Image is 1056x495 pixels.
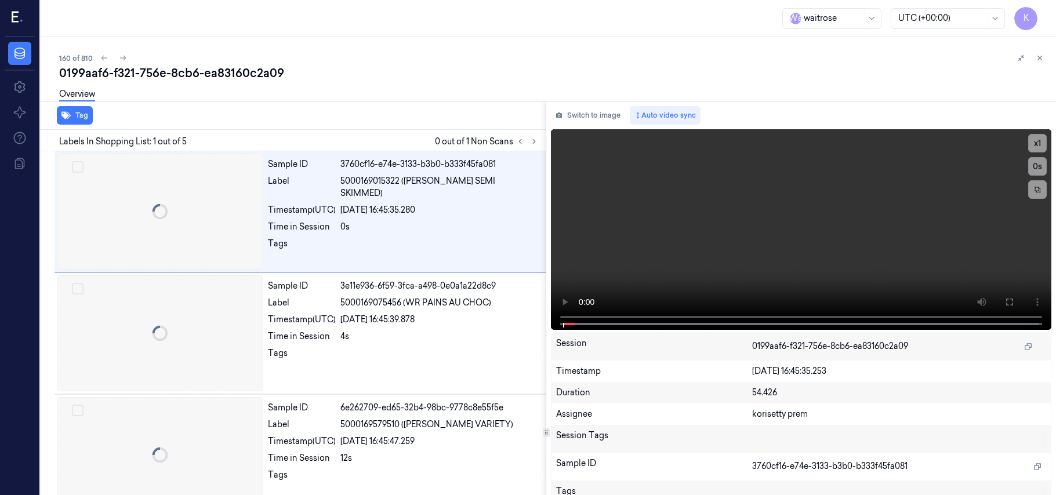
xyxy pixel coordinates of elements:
[435,134,541,148] span: 0 out of 1 Non Scans
[268,469,336,487] div: Tags
[340,280,539,292] div: 3e11e936-6f59-3fca-a498-0e0a1a22d8c9
[268,347,336,366] div: Tags
[1028,157,1047,176] button: 0s
[340,452,539,464] div: 12s
[752,460,908,472] span: 3760cf16-e74e-3133-b3b0-b333f45fa081
[752,408,1046,420] div: korisetty prem
[268,314,336,326] div: Timestamp (UTC)
[790,13,801,24] span: W a
[57,106,93,125] button: Tag
[72,283,84,294] button: Select row
[340,314,539,326] div: [DATE] 16:45:39.878
[268,402,336,414] div: Sample ID
[752,387,1046,399] div: 54.426
[340,435,539,447] div: [DATE] 16:45:47.259
[59,65,1047,81] div: 0199aaf6-f321-756e-8cb6-ea83160c2a09
[556,365,752,377] div: Timestamp
[340,330,539,343] div: 4s
[340,204,539,216] div: [DATE] 16:45:35.280
[268,280,336,292] div: Sample ID
[268,204,336,216] div: Timestamp (UTC)
[72,405,84,416] button: Select row
[752,340,908,352] span: 0199aaf6-f321-756e-8cb6-ea83160c2a09
[556,387,752,399] div: Duration
[556,430,752,448] div: Session Tags
[268,221,336,233] div: Time in Session
[556,457,752,476] div: Sample ID
[551,106,625,125] button: Switch to image
[268,452,336,464] div: Time in Session
[1028,134,1047,152] button: x1
[268,435,336,447] div: Timestamp (UTC)
[340,221,539,233] div: 0s
[556,408,752,420] div: Assignee
[268,158,336,170] div: Sample ID
[630,106,701,125] button: Auto video sync
[59,88,95,101] a: Overview
[340,402,539,414] div: 6e262709-ed65-32b4-98bc-9778c8e55f5e
[268,330,336,343] div: Time in Session
[268,175,336,199] div: Label
[268,297,336,309] div: Label
[1014,7,1037,30] button: K
[59,53,93,63] span: 160 of 810
[268,238,336,256] div: Tags
[72,161,84,173] button: Select row
[340,418,513,431] span: 5000169579510 ([PERSON_NAME] VARIETY)
[340,175,539,199] span: 5000169015322 ([PERSON_NAME] SEMI SKIMMED)
[556,337,752,356] div: Session
[752,365,1046,377] div: [DATE] 16:45:35.253
[340,158,539,170] div: 3760cf16-e74e-3133-b3b0-b333f45fa081
[268,418,336,431] div: Label
[340,297,491,309] span: 5000169075456 (WR PAINS AU CHOC)
[59,136,187,148] span: Labels In Shopping List: 1 out of 5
